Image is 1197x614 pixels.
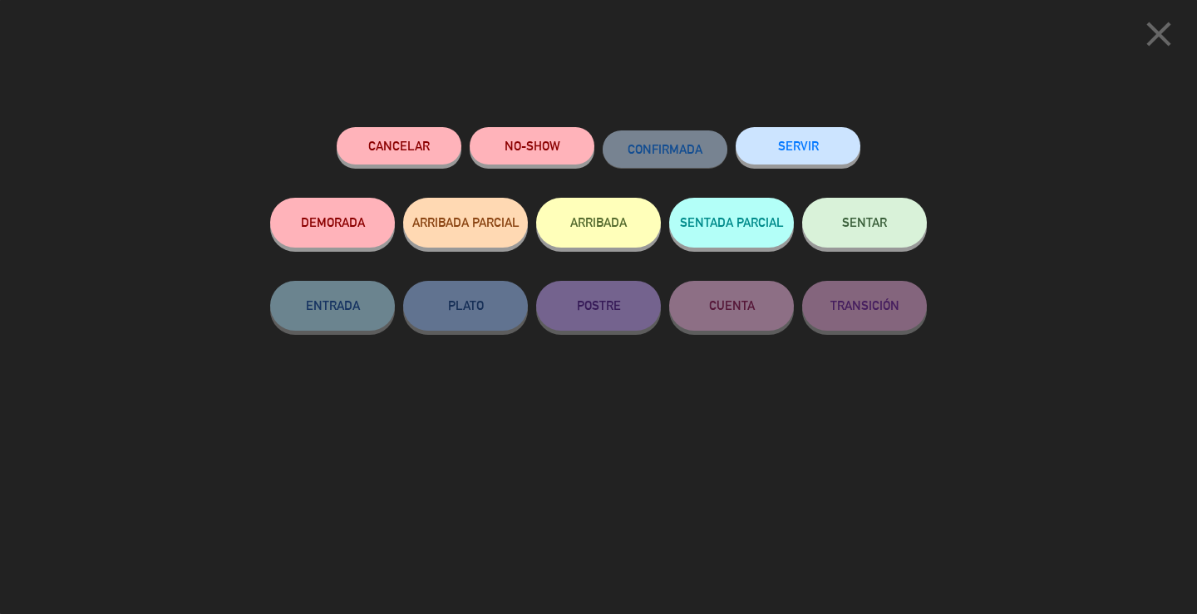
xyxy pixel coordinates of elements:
[736,127,860,165] button: SERVIR
[536,281,661,331] button: POSTRE
[536,198,661,248] button: ARRIBADA
[270,198,395,248] button: DEMORADA
[1133,12,1185,61] button: close
[270,281,395,331] button: ENTRADA
[628,142,702,156] span: CONFIRMADA
[337,127,461,165] button: Cancelar
[603,130,727,168] button: CONFIRMADA
[669,281,794,331] button: CUENTA
[842,215,887,229] span: SENTAR
[403,281,528,331] button: PLATO
[1138,13,1180,55] i: close
[412,215,520,229] span: ARRIBADA PARCIAL
[802,198,927,248] button: SENTAR
[403,198,528,248] button: ARRIBADA PARCIAL
[669,198,794,248] button: SENTADA PARCIAL
[802,281,927,331] button: TRANSICIÓN
[470,127,594,165] button: NO-SHOW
